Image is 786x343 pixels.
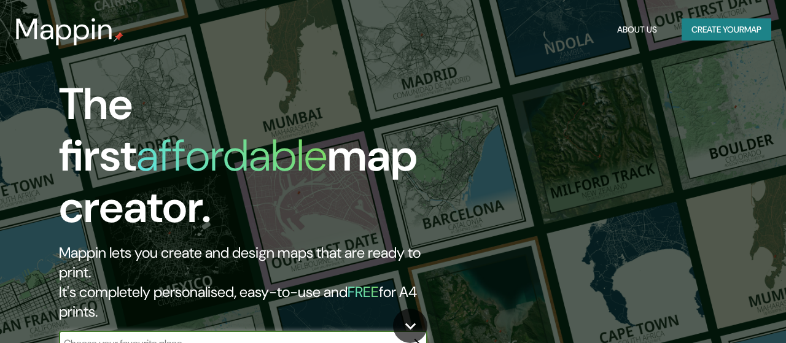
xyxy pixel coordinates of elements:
h2: Mappin lets you create and design maps that are ready to print. It's completely personalised, eas... [59,243,452,322]
button: About Us [612,18,662,41]
h5: FREE [348,282,379,301]
img: mappin-pin [114,32,123,42]
h1: affordable [136,127,327,184]
h3: Mappin [15,12,114,47]
h1: The first map creator. [59,79,452,243]
button: Create yourmap [682,18,771,41]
